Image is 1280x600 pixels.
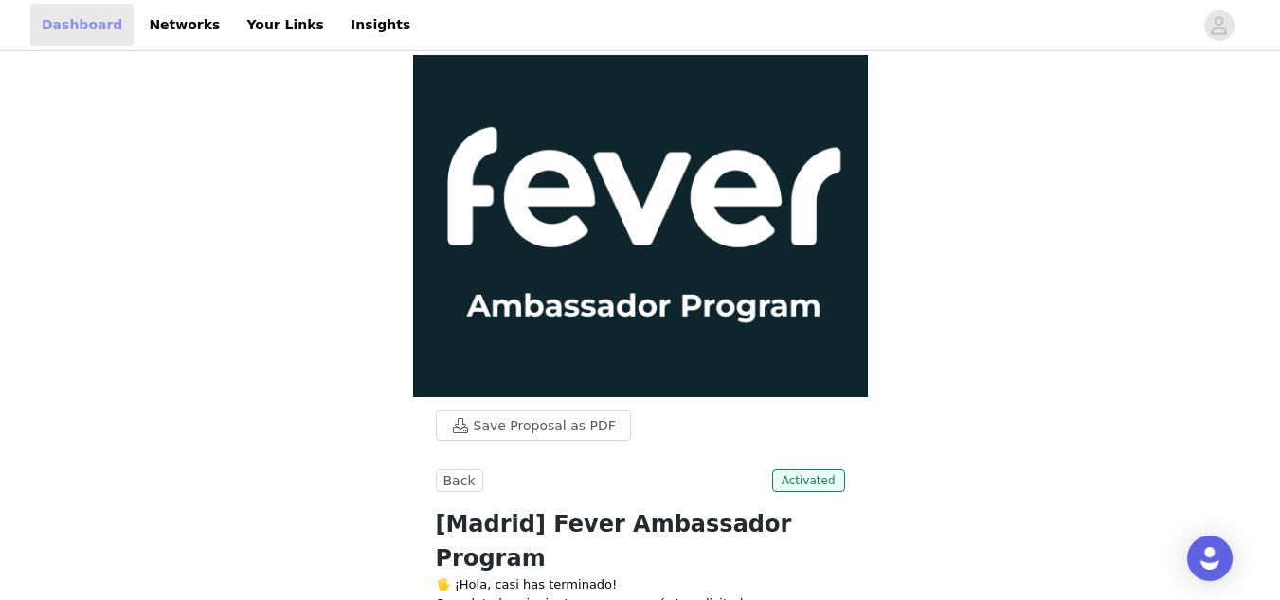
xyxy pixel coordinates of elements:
h1: [Madrid] Fever Ambassador Program [436,507,845,575]
button: Back [436,469,483,492]
div: avatar [1210,10,1228,41]
p: 🖐️ ¡Hola, casi has terminado! [436,575,845,594]
img: campaign image [413,55,868,397]
a: Your Links [235,4,335,46]
button: Save Proposal as PDF [436,410,631,441]
a: Dashboard [30,4,134,46]
div: Open Intercom Messenger [1187,536,1233,581]
a: Networks [137,4,231,46]
a: Insights [339,4,422,46]
span: Activated [772,469,845,492]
